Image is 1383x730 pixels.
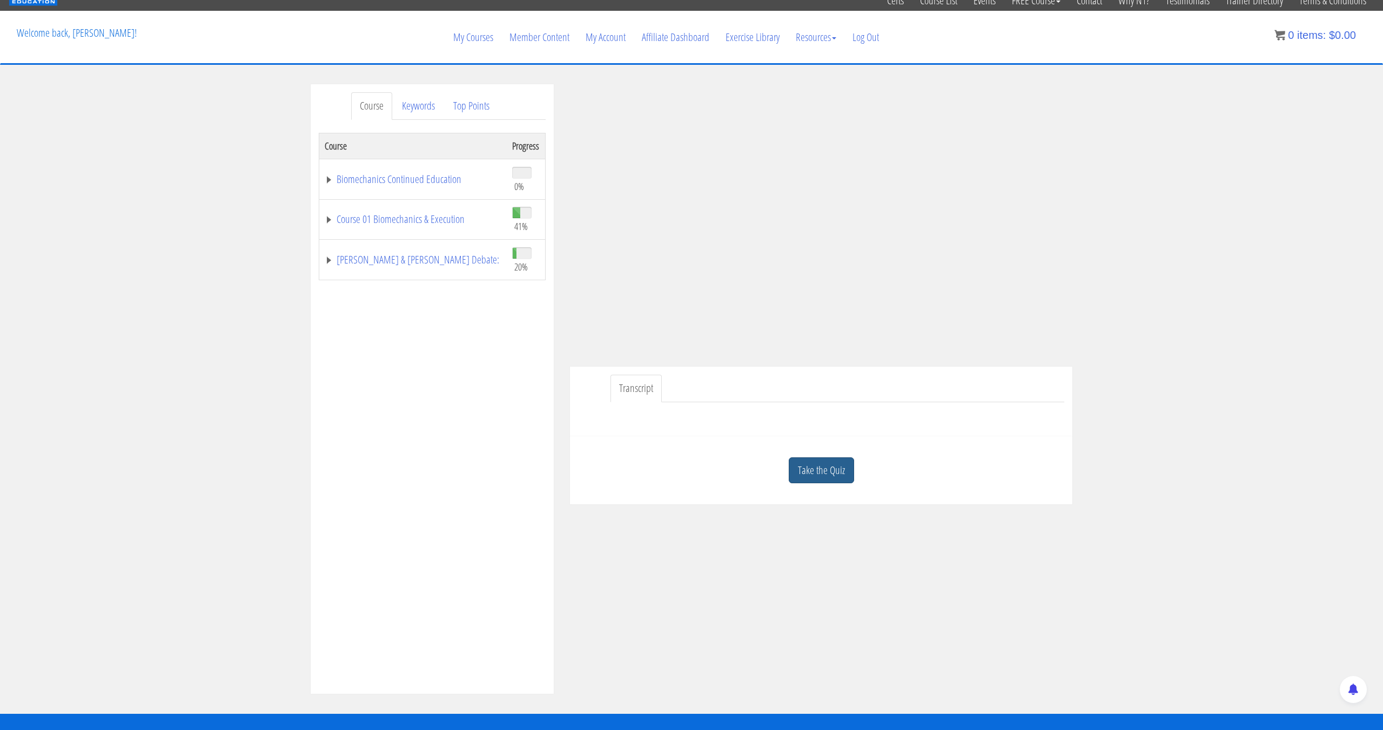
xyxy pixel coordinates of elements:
a: Resources [788,11,844,63]
a: Transcript [610,375,662,402]
p: Welcome back, [PERSON_NAME]! [9,11,145,55]
span: items: [1297,29,1326,41]
a: Biomechanics Continued Education [325,174,501,185]
th: Course [319,133,507,159]
a: Affiliate Dashboard [634,11,717,63]
a: 0 items: $0.00 [1274,29,1356,41]
a: Exercise Library [717,11,788,63]
span: 41% [514,220,528,232]
span: 0 [1288,29,1294,41]
span: 20% [514,261,528,273]
img: icon11.png [1274,30,1285,40]
a: My Courses [445,11,501,63]
a: Course 01 Biomechanics & Execution [325,214,501,225]
a: My Account [578,11,634,63]
span: 0% [514,180,524,192]
a: Course [351,92,392,120]
a: Top Points [445,92,498,120]
bdi: 0.00 [1329,29,1356,41]
a: [PERSON_NAME] & [PERSON_NAME] Debate: [325,254,501,265]
span: $ [1329,29,1335,41]
a: Keywords [393,92,444,120]
a: Take the Quiz [789,457,854,484]
th: Progress [507,133,545,159]
a: Member Content [501,11,578,63]
a: Log Out [844,11,887,63]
